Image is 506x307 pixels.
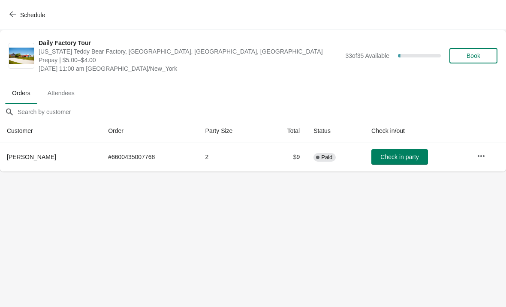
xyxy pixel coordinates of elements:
[20,12,45,18] span: Schedule
[264,142,307,172] td: $9
[467,52,480,59] span: Book
[101,120,198,142] th: Order
[307,120,364,142] th: Status
[199,120,265,142] th: Party Size
[17,104,506,120] input: Search by customer
[449,48,497,63] button: Book
[39,47,341,56] span: [US_STATE] Teddy Bear Factory, [GEOGRAPHIC_DATA], [GEOGRAPHIC_DATA], [GEOGRAPHIC_DATA]
[264,120,307,142] th: Total
[345,52,389,59] span: 33 of 35 Available
[5,85,37,101] span: Orders
[321,154,332,161] span: Paid
[39,39,341,47] span: Daily Factory Tour
[199,142,265,172] td: 2
[9,48,34,64] img: Daily Factory Tour
[39,64,341,73] span: [DATE] 11:00 am [GEOGRAPHIC_DATA]/New_York
[364,120,470,142] th: Check in/out
[380,153,419,160] span: Check in party
[39,56,341,64] span: Prepay | $5.00–$4.00
[371,149,428,165] button: Check in party
[4,7,52,23] button: Schedule
[101,142,198,172] td: # 6600435007768
[7,153,56,160] span: [PERSON_NAME]
[41,85,81,101] span: Attendees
